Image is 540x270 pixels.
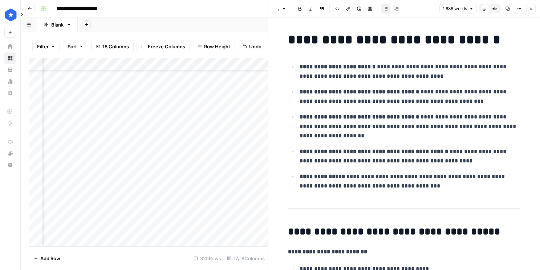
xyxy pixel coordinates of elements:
a: Blank [37,17,78,32]
button: Row Height [193,41,235,52]
button: 1,686 words [439,4,477,13]
button: Filter [32,41,60,52]
button: Add Row [29,253,65,264]
a: Settings [4,87,16,99]
img: ConsumerAffairs Logo [4,8,17,21]
span: Sort [68,43,77,50]
button: Undo [238,41,266,52]
div: 325 Rows [191,253,224,264]
span: 1,686 words [443,5,467,12]
button: What's new? [4,148,16,159]
button: Help + Support [4,159,16,171]
span: 18 Columns [102,43,129,50]
div: 17/18 Columns [224,253,268,264]
button: Sort [63,41,88,52]
a: Browse [4,52,16,64]
div: Blank [51,21,64,28]
span: Undo [249,43,261,50]
a: AirOps Academy [4,136,16,148]
button: 18 Columns [91,41,134,52]
button: Workspace: ConsumerAffairs [4,6,16,24]
a: Home [4,41,16,52]
span: Row Height [204,43,230,50]
span: Filter [37,43,49,50]
a: Your Data [4,64,16,76]
button: Freeze Columns [137,41,190,52]
span: Add Row [40,255,60,262]
div: What's new? [5,148,16,159]
span: Freeze Columns [148,43,185,50]
a: Usage [4,76,16,87]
